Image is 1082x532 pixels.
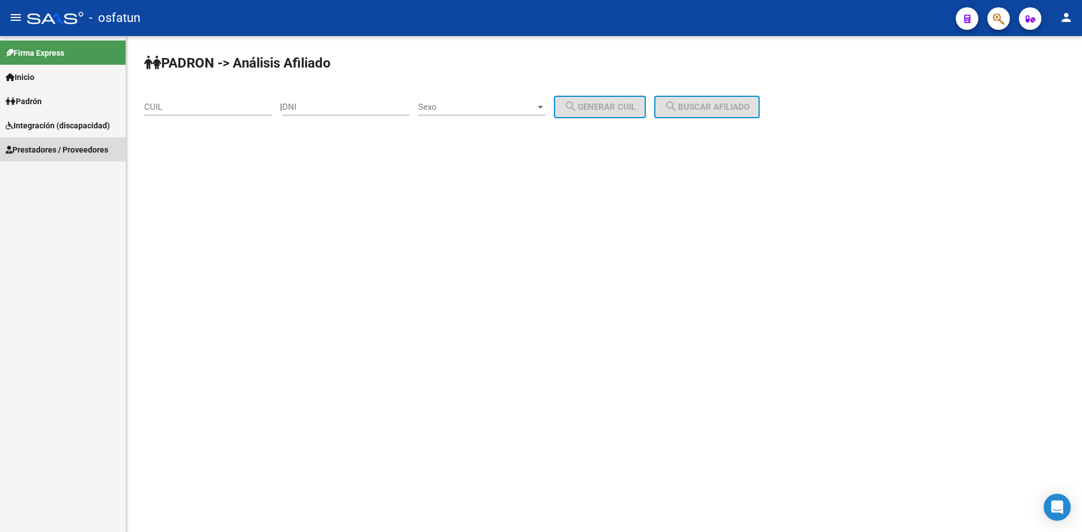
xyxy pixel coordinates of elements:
mat-icon: search [664,100,678,113]
span: Sexo [418,102,535,112]
div: | [280,102,654,112]
div: Open Intercom Messenger [1044,494,1071,521]
mat-icon: menu [9,11,23,24]
span: - osfatun [89,6,140,30]
button: Generar CUIL [554,96,646,118]
mat-icon: person [1059,11,1073,24]
span: Firma Express [6,47,64,59]
span: Padrón [6,95,42,108]
strong: PADRON -> Análisis Afiliado [144,55,331,71]
span: Integración (discapacidad) [6,119,110,132]
span: Buscar afiliado [664,102,750,112]
span: Generar CUIL [564,102,636,112]
span: Inicio [6,71,34,83]
button: Buscar afiliado [654,96,760,118]
span: Prestadores / Proveedores [6,144,108,156]
mat-icon: search [564,100,578,113]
